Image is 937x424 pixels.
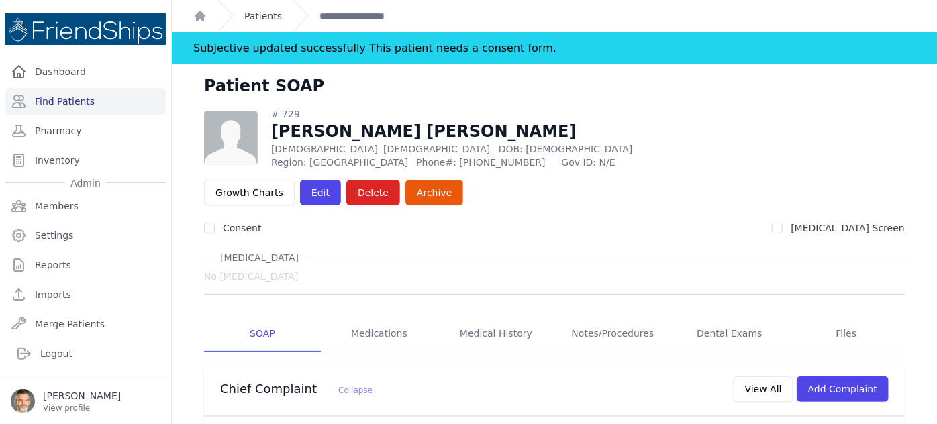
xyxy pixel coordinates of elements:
[223,223,261,233] label: Consent
[43,403,121,413] p: View profile
[338,386,373,395] span: Collapse
[271,121,707,142] h1: [PERSON_NAME] [PERSON_NAME]
[220,381,373,397] h3: Chief Complaint
[172,32,937,64] div: Notification
[300,180,341,205] a: Edit
[5,147,166,174] a: Inventory
[405,180,463,205] a: Archive
[797,376,889,402] button: Add Complaint
[671,316,788,352] a: Dental Exams
[11,389,160,413] a: [PERSON_NAME] View profile
[5,58,166,85] a: Dashboard
[438,316,554,352] a: Medical History
[204,316,905,352] nav: Tabs
[244,9,282,23] a: Patients
[5,193,166,219] a: Members
[193,32,556,64] div: Subjective updated successfully This patient needs a consent form.
[5,311,166,337] a: Merge Patients
[204,270,298,283] span: No [MEDICAL_DATA]
[321,316,438,352] a: Medications
[204,180,295,205] a: Growth Charts
[5,281,166,308] a: Imports
[383,144,490,154] span: [DEMOGRAPHIC_DATA]
[5,117,166,144] a: Pharmacy
[791,223,905,233] label: [MEDICAL_DATA] Screen
[204,316,321,352] a: SOAP
[204,111,258,165] img: person-242608b1a05df3501eefc295dc1bc67a.jpg
[562,156,707,169] span: Gov ID: N/E
[65,176,106,190] span: Admin
[416,156,553,169] span: Phone#: [PHONE_NUMBER]
[5,222,166,249] a: Settings
[5,252,166,278] a: Reports
[554,316,671,352] a: Notes/Procedures
[346,180,400,205] button: Delete
[204,75,324,97] h1: Patient SOAP
[788,316,905,352] a: Files
[271,142,707,156] p: [DEMOGRAPHIC_DATA]
[43,389,121,403] p: [PERSON_NAME]
[499,144,633,154] span: DOB: [DEMOGRAPHIC_DATA]
[734,376,793,402] button: View All
[5,13,166,45] img: Medical Missions EMR
[215,251,304,264] span: [MEDICAL_DATA]
[271,107,707,121] div: # 729
[271,156,408,169] span: Region: [GEOGRAPHIC_DATA]
[11,340,160,367] a: Logout
[5,88,166,115] a: Find Patients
